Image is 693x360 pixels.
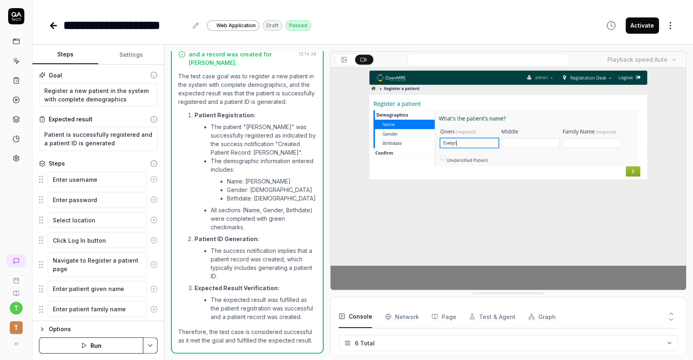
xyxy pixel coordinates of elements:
li: Birthdate: [DEMOGRAPHIC_DATA] [227,194,316,203]
div: Suggestions [39,191,158,208]
button: Activate [626,17,659,34]
span: T [10,321,23,334]
p: The test case goal was to register a new patient in the system with complete demographics, and th... [178,72,316,106]
button: Page [432,305,456,328]
button: Remove step [147,257,161,273]
button: Run [39,337,143,354]
li: The demographic information entered includes: [211,157,316,204]
li: Gender: [DEMOGRAPHIC_DATA] [227,185,316,194]
time: 13:14:38 [298,51,316,57]
strong: Expected Result Verification: [194,285,279,291]
button: Remove step [147,212,161,228]
div: Expected result [49,115,93,123]
div: Suggestions [39,171,158,188]
button: Remove step [147,281,161,297]
div: Draft [263,20,282,31]
button: Graph [528,305,555,328]
span: Web Application [216,22,256,29]
div: Suggestions [39,232,158,249]
button: Remove step [147,192,161,208]
li: The patient "[PERSON_NAME]" was successfully registered as indicated by the success notification ... [211,123,316,157]
div: Passed [285,20,311,31]
a: Documentation [3,284,29,297]
button: Settings [98,45,164,65]
div: Options [49,324,158,334]
button: Network [385,305,419,328]
button: Remove step [147,171,161,188]
button: Remove step [147,232,161,248]
li: All sections (Name, Gender, Birthdate) were completed with green checkmarks. [211,206,316,231]
button: Steps [32,45,98,65]
div: Suggestions [39,280,158,297]
li: Name: [PERSON_NAME] [227,177,316,185]
button: Options [39,324,158,334]
div: Steps [49,159,65,168]
div: Goal [49,71,62,80]
div: Playback speed: [607,55,667,64]
button: t [10,302,23,315]
a: New conversation [6,254,26,267]
button: Remove step [147,301,161,317]
button: View version history [601,17,621,34]
div: Suggestions [39,211,158,229]
button: Test & Agent [469,305,515,328]
a: Web Application [207,20,259,31]
div: Suggestions [39,301,158,318]
strong: Patient Registration: [194,112,255,119]
li: The success notification implies that a patient record was created, which typically includes gene... [211,246,316,280]
a: Book a call with us [3,271,29,284]
button: Console [339,305,372,328]
div: Suggestions [39,252,158,277]
li: The expected result was fulfilled as the patient registration was successful and a patient record... [211,295,316,321]
strong: Patient ID Generation: [194,235,259,242]
div: Patient registration was successful and a record was created for [PERSON_NAME]. [189,41,295,67]
button: T [3,315,29,336]
p: Therefore, the test case is considered successful as it met the goal and fulfilled the expected r... [178,328,316,345]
